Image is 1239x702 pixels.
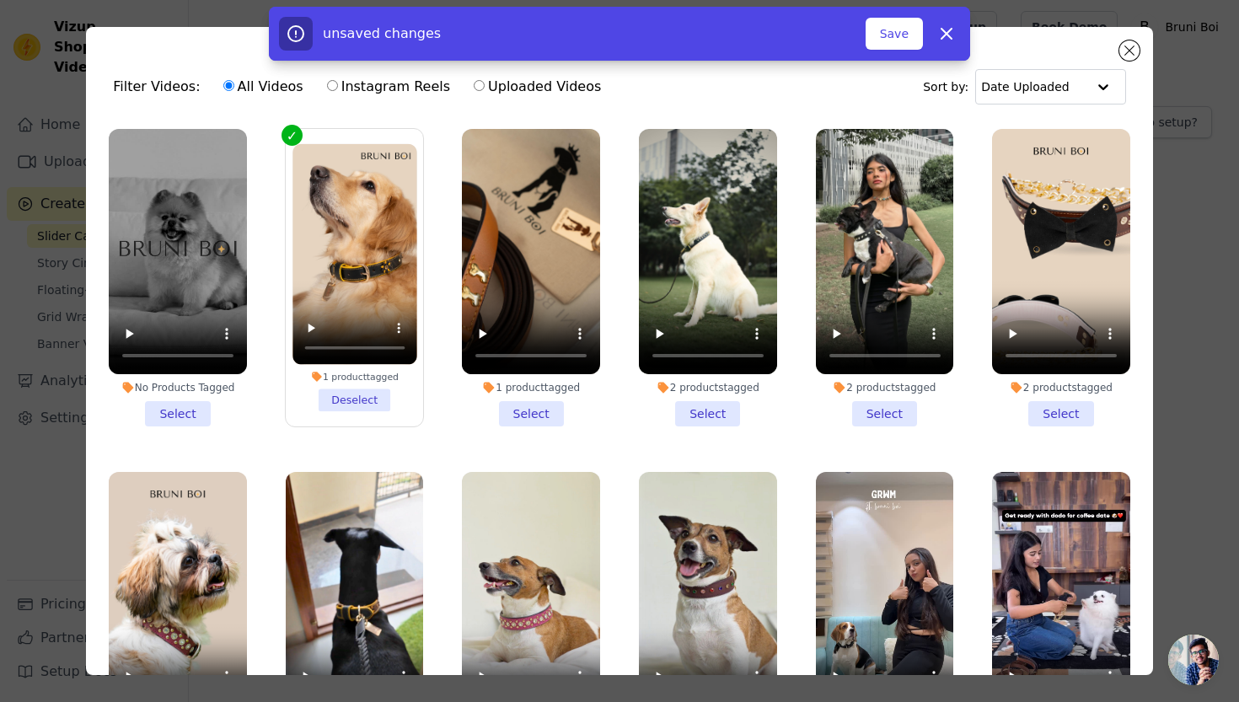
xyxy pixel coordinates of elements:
[326,76,451,98] label: Instagram Reels
[992,381,1130,394] div: 2 products tagged
[323,25,441,41] span: unsaved changes
[816,381,954,394] div: 2 products tagged
[113,67,610,106] div: Filter Videos:
[866,18,923,50] button: Save
[109,381,247,394] div: No Products Tagged
[639,381,777,394] div: 2 products tagged
[223,76,304,98] label: All Videos
[923,69,1126,104] div: Sort by:
[1168,635,1219,685] div: Open chat
[473,76,602,98] label: Uploaded Videos
[462,381,600,394] div: 1 product tagged
[292,371,416,383] div: 1 product tagged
